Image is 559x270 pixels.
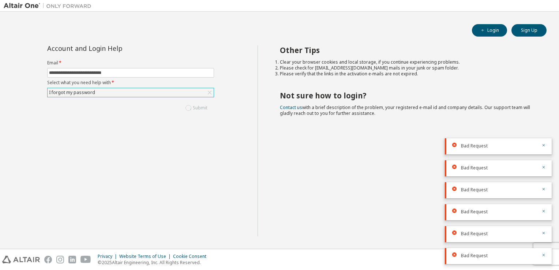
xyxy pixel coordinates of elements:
label: Email [47,60,214,66]
li: Clear your browser cookies and local storage, if you continue experiencing problems. [280,59,534,65]
img: instagram.svg [56,256,64,263]
span: Bad Request [461,187,488,193]
label: Select what you need help with [47,80,214,86]
span: Bad Request [461,165,488,171]
img: linkedin.svg [68,256,76,263]
span: Bad Request [461,143,488,149]
li: Please check for [EMAIL_ADDRESS][DOMAIN_NAME] mails in your junk or spam folder. [280,65,534,71]
button: Login [472,24,507,37]
img: Altair One [4,2,95,10]
div: Account and Login Help [47,45,181,51]
span: Bad Request [461,253,488,259]
h2: Not sure how to login? [280,91,534,100]
div: Cookie Consent [173,254,211,259]
span: Bad Request [461,209,488,215]
div: I forgot my password [48,88,214,97]
img: altair_logo.svg [2,256,40,263]
h2: Other Tips [280,45,534,55]
p: © 2025 Altair Engineering, Inc. All Rights Reserved. [98,259,211,266]
div: Privacy [98,254,119,259]
span: Bad Request [461,231,488,237]
button: Sign Up [511,24,547,37]
div: I forgot my password [48,89,96,97]
img: youtube.svg [80,256,91,263]
a: Contact us [280,104,302,110]
img: facebook.svg [44,256,52,263]
div: Website Terms of Use [119,254,173,259]
li: Please verify that the links in the activation e-mails are not expired. [280,71,534,77]
span: with a brief description of the problem, your registered e-mail id and company details. Our suppo... [280,104,530,116]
